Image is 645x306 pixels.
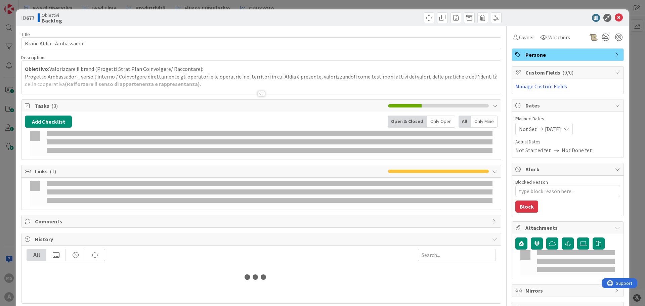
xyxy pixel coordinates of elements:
[418,249,496,261] input: Search...
[21,31,30,37] label: Title
[525,224,611,232] span: Attachments
[21,37,501,49] input: type card name here...
[27,249,46,261] div: All
[459,116,471,128] div: All
[525,101,611,110] span: Dates
[51,102,58,109] span: ( 3 )
[388,116,427,128] div: Open & Closed
[50,168,56,175] span: ( 1 )
[25,65,49,72] strong: Obiettivo:
[14,1,31,9] span: Support
[519,125,537,133] span: Not Set
[562,146,592,154] span: Not Done Yet
[21,54,44,60] span: Description
[25,65,498,73] p: Valorizzare il brand (Progetti Strat Plan Coinvolgere/ Raccontare):
[35,235,489,243] span: History
[35,217,489,225] span: Comments
[515,146,551,154] span: Not Started Yet
[471,116,498,128] div: Only Mine
[525,165,611,173] span: Block
[515,115,620,122] span: Planned Dates
[21,14,34,22] span: ID
[35,102,385,110] span: Tasks
[515,201,538,213] button: Block
[525,287,611,295] span: Mirrors
[525,51,611,59] span: Persone
[515,138,620,145] span: Actual Dates
[515,83,567,90] a: Manage Custom Fields
[562,69,573,76] span: ( 0/0 )
[525,69,611,77] span: Custom Fields
[545,125,561,133] span: [DATE]
[25,73,498,88] p: Progetto Ambassador _ verso l'interno / Coinvolgere direttamente gli operatori e le operatrici ne...
[26,14,34,21] b: 677
[42,12,62,18] span: Obiettivi
[548,33,570,41] span: Watchers
[25,116,72,128] button: Add Checklist
[519,33,534,41] span: Owner
[42,18,62,23] b: Backlog
[35,167,385,175] span: Links
[515,179,548,185] label: Blocked Reason
[427,116,455,128] div: Only Open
